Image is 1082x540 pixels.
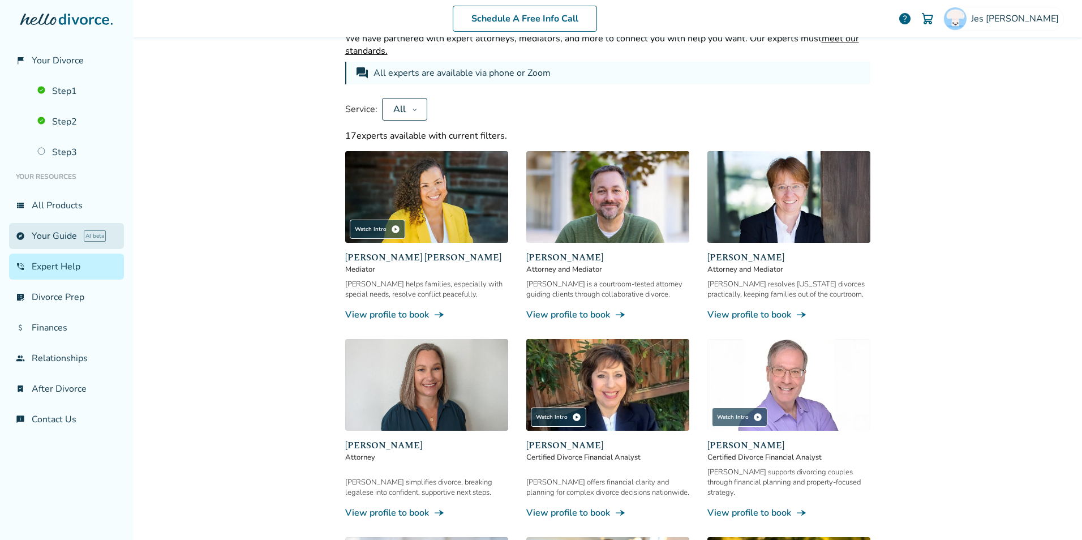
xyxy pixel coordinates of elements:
[84,230,106,242] span: AI beta
[433,309,445,320] span: line_end_arrow_notch
[392,103,407,115] div: All
[355,66,369,80] span: forum
[526,452,689,462] span: Certified Divorce Financial Analyst
[707,264,870,275] span: Attorney and Mediator
[16,323,25,332] span: attach_money
[526,151,689,243] img: Neil Forester
[32,54,84,67] span: Your Divorce
[707,439,870,452] span: [PERSON_NAME]
[16,262,25,271] span: phone_in_talk
[898,12,912,25] a: help
[707,151,870,243] img: Anne Mania
[31,139,124,165] a: Step3
[9,284,124,310] a: list_alt_checkDivorce Prep
[345,251,508,264] span: [PERSON_NAME] [PERSON_NAME]
[345,264,508,275] span: Mediator
[753,413,762,422] span: play_circle
[345,507,508,519] a: View profile to bookline_end_arrow_notch
[345,439,508,452] span: [PERSON_NAME]
[796,507,807,518] span: line_end_arrow_notch
[796,309,807,320] span: line_end_arrow_notch
[944,7,967,30] img: Jessica Mush
[31,78,124,104] a: Step1
[526,439,689,452] span: [PERSON_NAME]
[9,315,124,341] a: attach_moneyFinances
[16,201,25,210] span: view_list
[16,384,25,393] span: bookmark_check
[16,293,25,302] span: list_alt_check
[16,56,25,65] span: flag_2
[526,251,689,264] span: [PERSON_NAME]
[707,467,870,498] div: [PERSON_NAME] supports divorcing couples through financial planning and property-focused strategy.
[16,415,25,424] span: chat_info
[453,6,597,32] a: Schedule A Free Info Call
[345,32,859,57] span: meet our standards.
[526,308,689,321] a: View profile to bookline_end_arrow_notch
[9,223,124,249] a: exploreYour GuideAI beta
[345,339,508,431] img: Desiree Howard
[9,376,124,402] a: bookmark_checkAfter Divorce
[526,264,689,275] span: Attorney and Mediator
[615,507,626,518] span: line_end_arrow_notch
[707,308,870,321] a: View profile to bookline_end_arrow_notch
[707,452,870,462] span: Certified Divorce Financial Analyst
[433,507,445,518] span: line_end_arrow_notch
[345,308,508,321] a: View profile to bookline_end_arrow_notch
[9,406,124,432] a: chat_infoContact Us
[9,192,124,218] a: view_listAll Products
[707,251,870,264] span: [PERSON_NAME]
[350,220,405,239] div: Watch Intro
[345,32,870,57] p: We have partnered with expert attorneys, mediators, and more to connect you with help you want. O...
[572,413,581,422] span: play_circle
[9,48,124,74] a: flag_2Your Divorce
[345,279,508,299] div: [PERSON_NAME] helps families, especially with special needs, resolve conflict peacefully.
[526,507,689,519] a: View profile to bookline_end_arrow_notch
[391,225,400,234] span: play_circle
[382,98,427,121] button: All
[707,507,870,519] a: View profile to bookline_end_arrow_notch
[707,339,870,431] img: Jeff Landers
[615,309,626,320] span: line_end_arrow_notch
[16,354,25,363] span: group
[526,339,689,431] img: Sandra Giudici
[345,130,870,142] div: 17 experts available with current filters.
[707,279,870,299] div: [PERSON_NAME] resolves [US_STATE] divorces practically, keeping families out of the courtroom.
[526,477,689,498] div: [PERSON_NAME] offers financial clarity and planning for complex divorce decisions nationwide.
[345,452,508,462] span: Attorney
[526,279,689,299] div: [PERSON_NAME] is a courtroom-tested attorney guiding clients through collaborative divorce.
[345,151,508,243] img: Claudia Brown Coulter
[31,109,124,135] a: Step2
[971,12,1063,25] span: Jes [PERSON_NAME]
[16,232,25,241] span: explore
[373,66,553,80] div: All experts are available via phone or Zoom
[531,408,586,427] div: Watch Intro
[9,254,124,280] a: phone_in_talkExpert Help
[1025,486,1082,540] iframe: Chat Widget
[345,477,508,498] div: [PERSON_NAME] simplifies divorce, breaking legalese into confident, supportive next steps.
[921,12,934,25] img: Cart
[712,408,767,427] div: Watch Intro
[9,345,124,371] a: groupRelationships
[345,103,377,115] span: Service:
[9,165,124,188] li: Your Resources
